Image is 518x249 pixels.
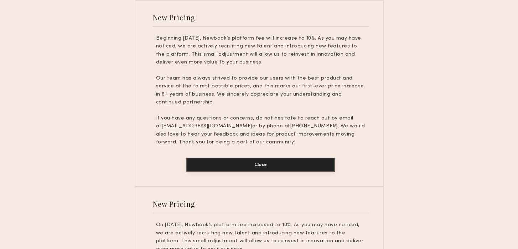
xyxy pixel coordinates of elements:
u: [EMAIL_ADDRESS][DOMAIN_NAME] [162,124,252,128]
p: Beginning [DATE], Newbook’s platform fee will increase to 10%. As you may have noticed, we are ac... [156,35,366,67]
p: Our team has always strived to provide our users with the best product and service at the fairest... [156,75,366,107]
div: New Pricing [153,12,195,22]
u: [PHONE_NUMBER] [290,124,338,128]
button: Close [186,158,335,172]
div: New Pricing [153,199,195,209]
p: If you have any questions or concerns, do not hesitate to reach out by email at or by phone at . ... [156,115,366,147]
